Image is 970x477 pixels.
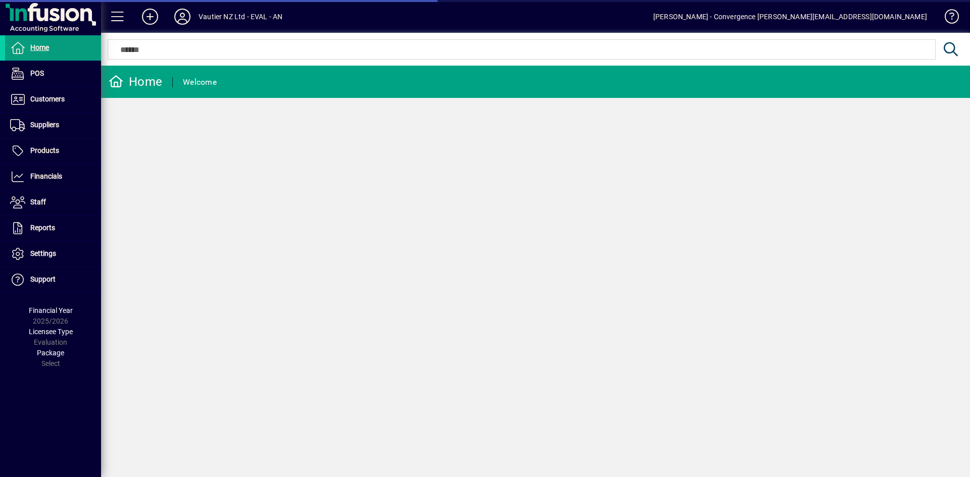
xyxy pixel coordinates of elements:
[5,216,101,241] a: Reports
[5,87,101,112] a: Customers
[5,164,101,189] a: Financials
[109,74,162,90] div: Home
[30,95,65,103] span: Customers
[166,8,199,26] button: Profile
[29,306,73,314] span: Financial Year
[134,8,166,26] button: Add
[30,224,55,232] span: Reports
[5,241,101,267] a: Settings
[5,113,101,138] a: Suppliers
[5,190,101,215] a: Staff
[183,74,217,90] div: Welcome
[29,328,73,336] span: Licensee Type
[30,146,59,154] span: Products
[5,138,101,164] a: Products
[30,249,56,257] span: Settings
[30,121,59,129] span: Suppliers
[30,172,62,180] span: Financials
[37,349,64,357] span: Package
[199,9,283,25] div: Vautier NZ Ltd - EVAL - AN
[30,275,56,283] span: Support
[653,9,927,25] div: [PERSON_NAME] - Convergence [PERSON_NAME][EMAIL_ADDRESS][DOMAIN_NAME]
[30,198,46,206] span: Staff
[5,267,101,292] a: Support
[30,69,44,77] span: POS
[5,61,101,86] a: POS
[937,2,957,35] a: Knowledge Base
[30,43,49,51] span: Home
